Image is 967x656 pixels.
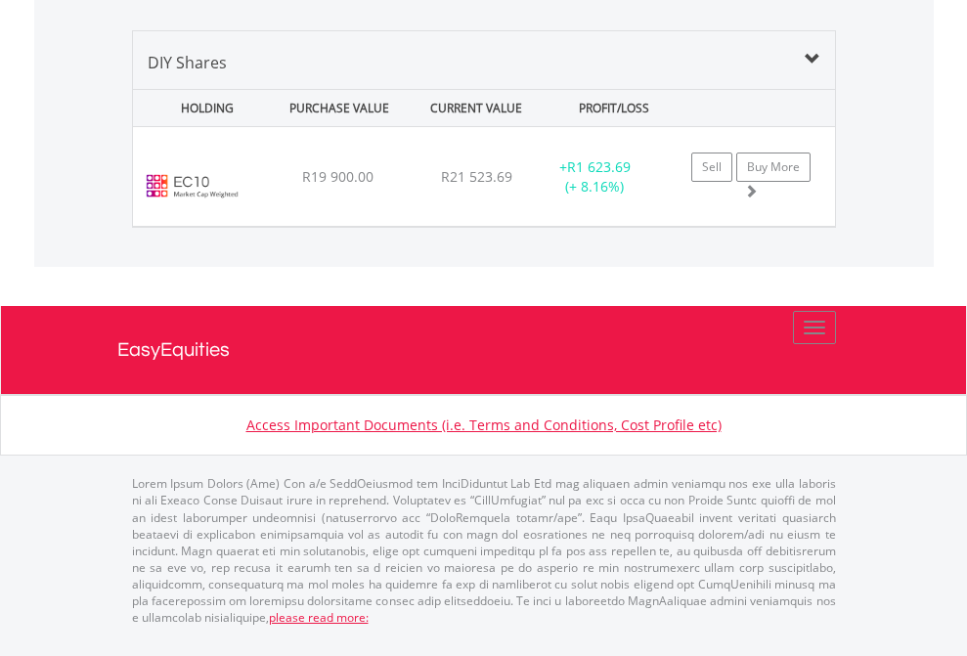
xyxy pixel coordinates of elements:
[691,153,732,182] a: Sell
[135,90,268,126] div: HOLDING
[736,153,811,182] a: Buy More
[567,157,631,176] span: R1 623.69
[302,167,374,186] span: R19 900.00
[246,415,722,434] a: Access Important Documents (i.e. Terms and Conditions, Cost Profile etc)
[534,157,656,197] div: + (+ 8.16%)
[117,306,851,394] a: EasyEquities
[148,52,227,73] span: DIY Shares
[410,90,543,126] div: CURRENT VALUE
[441,167,512,186] span: R21 523.69
[143,152,242,221] img: EC10.EC.EC10.png
[273,90,406,126] div: PURCHASE VALUE
[548,90,681,126] div: PROFIT/LOSS
[132,475,836,626] p: Lorem Ipsum Dolors (Ame) Con a/e SeddOeiusmod tem InciDiduntut Lab Etd mag aliquaen admin veniamq...
[269,609,369,626] a: please read more:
